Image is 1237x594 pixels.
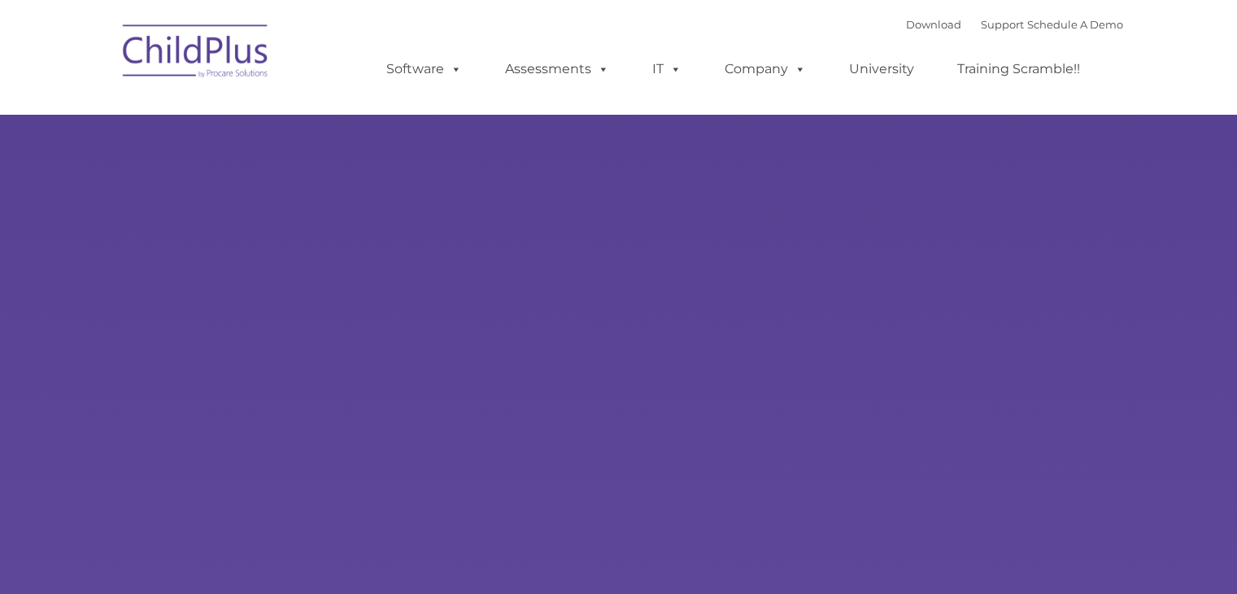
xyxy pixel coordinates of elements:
[1027,18,1123,31] a: Schedule A Demo
[370,53,478,85] a: Software
[833,53,930,85] a: University
[708,53,822,85] a: Company
[941,53,1096,85] a: Training Scramble!!
[489,53,625,85] a: Assessments
[906,18,961,31] a: Download
[115,13,277,94] img: ChildPlus by Procare Solutions
[636,53,698,85] a: IT
[981,18,1024,31] a: Support
[906,18,1123,31] font: |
